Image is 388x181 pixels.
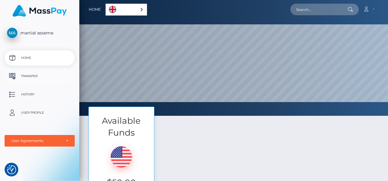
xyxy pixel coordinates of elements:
[7,90,72,99] p: History
[89,3,101,16] a: Home
[111,146,132,168] img: USD.png
[5,50,75,66] a: Home
[106,4,147,16] div: Language
[5,135,75,147] button: User Agreements
[7,165,16,174] img: Revisit consent button
[106,4,147,15] a: English
[5,30,75,36] span: martial asseme
[5,69,75,84] a: Transfer
[7,72,72,81] p: Transfer
[290,4,348,15] input: Search...
[5,87,75,102] a: History
[13,5,67,17] img: MassPay
[106,4,147,16] aside: Language selected: English
[7,165,16,174] button: Consent Preferences
[7,108,72,117] p: User Profile
[5,105,75,120] a: User Profile
[89,115,154,139] h3: Available Funds
[7,53,72,62] p: Home
[11,138,61,143] div: User Agreements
